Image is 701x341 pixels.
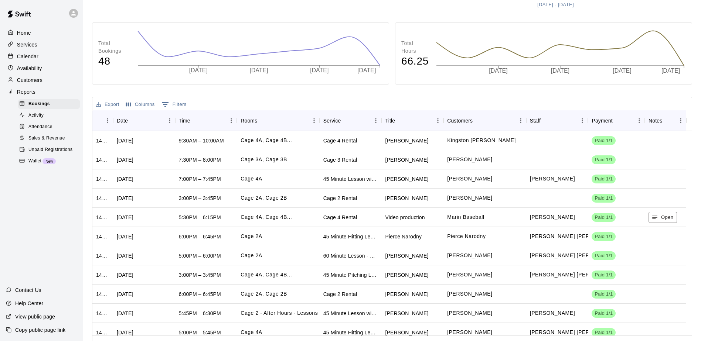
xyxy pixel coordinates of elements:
button: Sort [341,116,351,126]
div: Bookings [18,99,80,109]
div: Trevor Jepma [385,137,428,144]
div: 1403025 [96,329,109,336]
div: Fri, Sep 12, 2025 [117,194,133,202]
p: Cage 4A, Cage 4B, Cage 4C, Cage 4 - After Hours - Lessons Only , Cage 4 - Full Cage [241,213,292,221]
div: Fri, Sep 12, 2025 [117,156,133,163]
button: Menu [309,115,320,126]
div: Title [381,110,443,131]
div: Customers [443,110,526,131]
div: Service [323,110,341,131]
div: Cage 4 Rental [323,137,357,144]
div: 5:30PM – 6:15PM [179,214,221,221]
div: Fri, Sep 12, 2025 [117,233,133,240]
button: Sort [395,116,405,126]
p: Services [17,41,37,48]
div: Wed, Sep 10, 2025 [117,290,133,298]
div: 45 Minute Lesson with Raf Betances [323,175,378,183]
div: 5:45PM – 6:30PM [179,310,221,317]
tspan: [DATE] [551,68,569,74]
p: Morgan Carlson [447,290,492,298]
a: Services [6,39,77,50]
div: 5:00PM – 6:00PM [179,252,221,259]
div: parker kraning [385,329,428,336]
button: Menu [102,115,113,126]
p: Diego Sayle [447,175,492,183]
span: Paid 1/1 [592,214,616,221]
div: Calendar [6,51,77,62]
div: 45 Minute Hitting Lesson with Billy Jack Ryan [323,329,378,336]
div: Thu, Sep 11, 2025 [117,271,133,279]
div: 45 Minute Pitching Lesson with Billy Jack Ryan [323,271,378,279]
div: 6:00PM – 6:45PM [179,233,221,240]
div: 1420222 [96,214,109,221]
div: 7:00PM – 7:45PM [179,175,221,183]
div: Fri, Sep 12, 2025 [117,252,133,259]
p: Copy public page link [15,326,65,334]
button: Menu [226,115,237,126]
div: Notes [649,110,662,131]
div: Sales & Revenue [18,133,80,144]
div: 1414978 [96,290,109,298]
p: Availability [17,65,42,72]
div: 60 Minute Lesson - Full cage with Billy Jack Ryan [323,252,378,259]
a: Attendance [18,121,83,133]
span: Paid 1/1 [592,233,616,240]
p: Billy Jack Ryan [530,271,622,279]
div: Rooms [237,110,320,131]
button: Sort [190,116,201,126]
p: Cage 4A [241,328,262,336]
div: John Kniesche [385,252,428,259]
button: Menu [675,115,686,126]
button: Select columns [124,99,157,110]
span: Paid 1/1 [592,252,616,259]
div: Payment [588,110,645,131]
span: Paid 1/1 [592,195,616,202]
button: Menu [164,115,175,126]
div: Morgan Carlson [385,290,428,298]
div: 1422917 [96,156,109,163]
span: Unpaid Registrations [28,146,72,154]
tspan: [DATE] [250,68,268,74]
span: New [42,159,56,163]
div: Robert Kelly [385,194,428,202]
button: Menu [370,115,381,126]
span: Paid 1/1 [592,291,616,298]
p: Rafael Betances [530,175,575,183]
button: Open [649,212,677,223]
p: Rafael Betances [530,309,575,317]
p: View public page [15,313,55,320]
div: Teddy DeLeo [385,271,428,279]
div: Cage 2 Rental [323,194,357,202]
button: Sort [96,116,106,126]
a: Reports [6,86,77,97]
div: Pierce Narodny [385,233,422,240]
button: Sort [613,116,623,126]
div: 1415678 [96,271,109,279]
p: Cage 2A, Cage 2B [241,290,287,298]
p: Cage 2 - After Hours - Lessons Only [241,309,331,317]
tspan: [DATE] [661,68,680,74]
div: Date [113,110,175,131]
p: Total Hours [401,39,429,55]
button: Menu [515,115,526,126]
a: Unpaid Registrations [18,144,83,156]
p: Cage 4A, Cage 4B, Cage 4C, Cage 4 - After Hours - Lessons Only , Cage 4 - Full Cage [241,271,292,279]
div: ID [92,110,113,131]
a: Availability [6,63,77,74]
div: 5:00PM – 5:45PM [179,329,221,336]
div: Staff [530,110,541,131]
p: John Kniesche [447,252,492,259]
div: Customers [447,110,473,131]
button: Export [94,99,121,110]
a: WalletNew [18,156,83,167]
span: Bookings [28,100,50,108]
div: Sat, Sep 13, 2025 [117,137,133,144]
div: Video production [385,214,425,221]
button: Menu [634,115,645,126]
div: 3:00PM – 3:45PM [179,271,221,279]
p: Billy Jack Ryan [530,252,622,259]
div: Cage 2 Rental [323,290,357,298]
a: Sales & Revenue [18,133,83,144]
p: Total Bookings [98,39,130,55]
div: Cage 3 Rental [323,156,357,163]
